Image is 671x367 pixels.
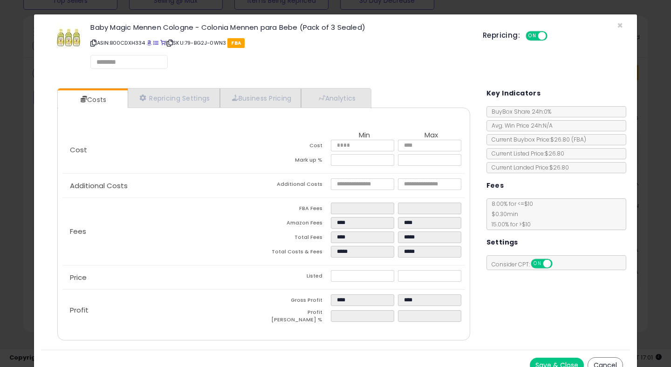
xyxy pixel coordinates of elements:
[487,122,553,129] span: Avg. Win Price 24h: N/A
[551,260,566,268] span: OFF
[617,19,623,32] span: ×
[264,178,331,193] td: Additional Costs
[58,90,127,109] a: Costs
[487,136,586,143] span: Current Buybox Price:
[62,146,264,154] p: Cost
[264,203,331,217] td: FBA Fees
[264,217,331,231] td: Amazon Fees
[331,131,398,140] th: Min
[487,220,531,228] span: 15.00 % for > $10
[62,228,264,235] p: Fees
[264,270,331,285] td: Listed
[62,306,264,314] p: Profit
[160,39,165,47] a: Your listing only
[487,150,564,157] span: Current Listed Price: $26.80
[483,32,520,39] h5: Repricing:
[62,182,264,190] p: Additional Costs
[264,140,331,154] td: Cost
[571,136,586,143] span: ( FBA )
[90,24,469,31] h3: Baby Magic Mennen Cologne - Colonia Mennen para Bebe (Pack of 3 Sealed)
[264,246,331,260] td: Total Costs & Fees
[301,88,370,108] a: Analytics
[527,32,538,40] span: ON
[486,88,541,99] h5: Key Indicators
[487,163,569,171] span: Current Landed Price: $26.80
[264,231,331,246] td: Total Fees
[264,309,331,326] td: Profit [PERSON_NAME] %
[550,136,586,143] span: $26.80
[55,24,82,52] img: 41Dnk+70HbL._SL60_.jpg
[487,210,518,218] span: $0.30 min
[220,88,301,108] a: Business Pricing
[487,108,551,116] span: BuyBox Share 24h: 0%
[264,154,331,169] td: Mark up %
[532,260,543,268] span: ON
[487,200,533,228] span: 8.00 % for <= $10
[227,38,245,48] span: FBA
[486,180,504,191] h5: Fees
[62,274,264,281] p: Price
[90,35,469,50] p: ASIN: B00CDXH334 | SKU: 79-BG2J-0WN3
[128,88,220,108] a: Repricing Settings
[486,237,518,248] h5: Settings
[153,39,158,47] a: All offer listings
[147,39,152,47] a: BuyBox page
[546,32,561,40] span: OFF
[398,131,465,140] th: Max
[264,294,331,309] td: Gross Profit
[487,260,565,268] span: Consider CPT:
